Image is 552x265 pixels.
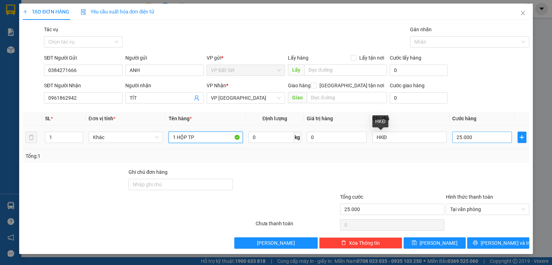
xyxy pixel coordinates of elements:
[294,132,301,143] span: kg
[19,38,87,44] span: -----------------------------------------
[390,83,425,88] label: Cước giao hàng
[44,27,58,32] label: Tác vụ
[450,204,525,215] span: Tại văn phòng
[288,64,304,76] span: Lấy
[129,169,168,175] label: Ghi chú đơn hàng
[26,152,213,160] div: Tổng: 1
[262,116,287,121] span: Định lượng
[81,9,86,15] img: icon
[341,240,346,246] span: delete
[372,115,388,127] div: HKĐ
[2,46,75,50] span: [PERSON_NAME]:
[370,112,449,126] th: Ghi chú
[340,194,363,200] span: Tổng cước
[194,95,200,101] span: user-add
[317,82,387,89] span: [GEOGRAPHIC_DATA] tận nơi
[93,132,159,143] span: Khác
[513,4,533,23] button: Close
[44,82,122,89] div: SĐT Người Nhận
[89,116,115,121] span: Đơn vị tính
[404,237,466,249] button: save[PERSON_NAME]
[56,11,95,20] span: Bến xe [GEOGRAPHIC_DATA]
[207,54,285,62] div: VP gửi
[81,9,155,15] span: Yêu cầu xuất hóa đơn điện tử
[412,240,417,246] span: save
[288,92,307,103] span: Giao
[16,51,43,56] span: 09:59:04 [DATE]
[446,194,493,200] label: Hình thức thanh toán
[44,54,122,62] div: SĐT Người Gửi
[56,32,87,36] span: Hotline: 19001152
[207,83,226,88] span: VP Nhận
[307,132,366,143] input: 0
[23,9,69,15] span: TẠO ĐƠN HÀNG
[288,83,311,88] span: Giao hàng
[2,4,34,35] img: logo
[520,10,526,16] span: close
[211,65,281,76] span: VP Đất Sét
[255,220,339,232] div: Chưa thanh toán
[356,54,387,62] span: Lấy tận nơi
[307,92,387,103] input: Dọc đường
[473,240,478,246] span: printer
[349,239,380,247] span: Xóa Thông tin
[56,4,97,10] strong: ĐỒNG PHƯỚC
[2,51,43,56] span: In ngày:
[45,116,51,121] span: SL
[390,65,448,76] input: Cước lấy hàng
[304,64,387,76] input: Dọc đường
[481,239,530,247] span: [PERSON_NAME] và In
[234,237,317,249] button: [PERSON_NAME]
[23,9,28,14] span: plus
[390,92,448,104] input: Cước giao hàng
[169,132,243,143] input: VD: Bàn, Ghế
[125,82,204,89] div: Người nhận
[452,116,476,121] span: Cước hàng
[518,134,526,140] span: plus
[467,237,529,249] button: printer[PERSON_NAME] và In
[518,132,526,143] button: plus
[288,55,308,61] span: Lấy hàng
[410,27,432,32] label: Gán nhãn
[307,116,333,121] span: Giá trị hàng
[125,54,204,62] div: Người gửi
[372,132,447,143] input: Ghi Chú
[56,21,98,30] span: 01 Võ Văn Truyện, KP.1, Phường 2
[319,237,402,249] button: deleteXóa Thông tin
[211,93,281,103] span: VP Phước Đông
[257,239,295,247] span: [PERSON_NAME]
[35,45,75,50] span: VPDS1210250005
[390,55,421,61] label: Cước lấy hàng
[129,179,233,190] input: Ghi chú đơn hàng
[26,132,37,143] button: delete
[420,239,458,247] span: [PERSON_NAME]
[169,116,192,121] span: Tên hàng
